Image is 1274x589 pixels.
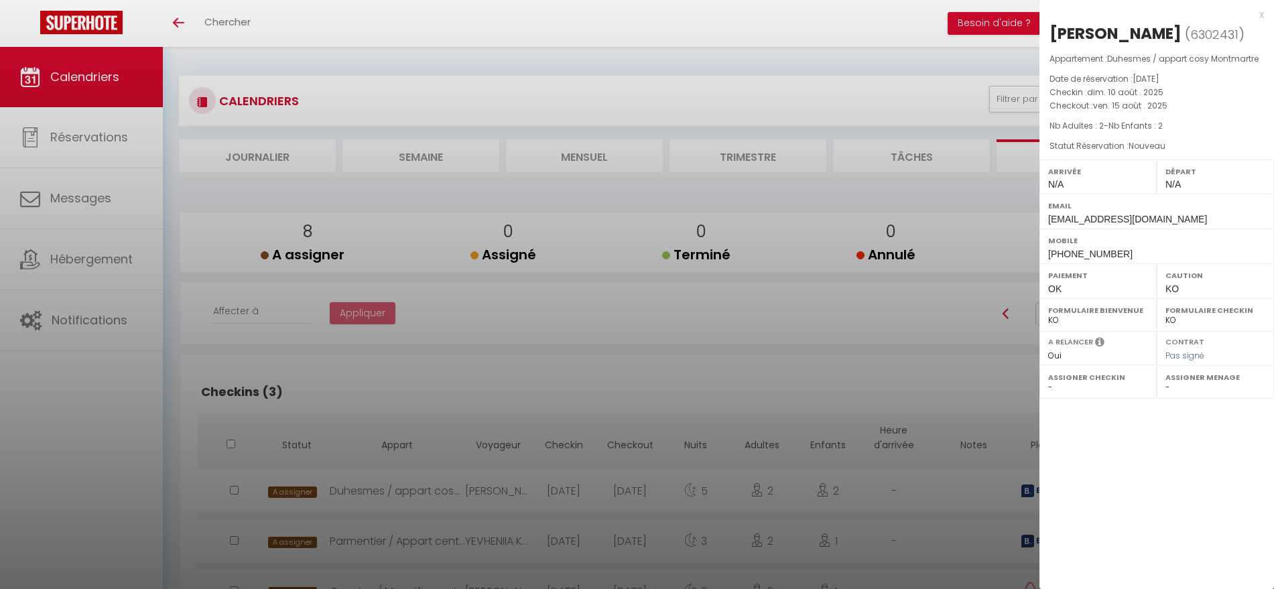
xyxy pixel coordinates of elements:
span: Pas signé [1165,350,1204,361]
span: ven. 15 août . 2025 [1093,100,1167,111]
p: Checkout : [1049,99,1264,113]
span: Nb Adultes : 2 [1049,120,1104,131]
label: Assigner Menage [1165,371,1265,384]
label: Arrivée [1048,165,1148,178]
span: KO [1165,283,1179,294]
label: Mobile [1048,234,1265,247]
span: Duhesmes / appart cosy Montmartre [1107,53,1259,64]
span: [DATE] [1133,73,1159,84]
div: x [1039,7,1264,23]
span: ( ) [1185,25,1245,44]
span: N/A [1165,179,1181,190]
p: Appartement : [1049,52,1264,66]
label: Email [1048,199,1265,212]
label: Caution [1165,269,1265,282]
span: [PHONE_NUMBER] [1048,249,1133,259]
span: 6302431 [1190,26,1238,43]
label: Formulaire Bienvenue [1048,304,1148,317]
p: Statut Réservation : [1049,139,1264,153]
i: Sélectionner OUI si vous souhaiter envoyer les séquences de messages post-checkout [1095,336,1104,351]
span: Nouveau [1129,140,1165,151]
span: Nb Enfants : 2 [1108,120,1163,131]
p: Checkin : [1049,86,1264,99]
span: dim. 10 août . 2025 [1087,86,1163,98]
label: Paiement [1048,269,1148,282]
label: Formulaire Checkin [1165,304,1265,317]
iframe: LiveChat chat widget [1218,533,1274,589]
label: Assigner Checkin [1048,371,1148,384]
p: - [1049,119,1264,133]
p: Date de réservation : [1049,72,1264,86]
label: Contrat [1165,336,1204,345]
span: N/A [1048,179,1064,190]
span: [EMAIL_ADDRESS][DOMAIN_NAME] [1048,214,1207,224]
div: [PERSON_NAME] [1049,23,1182,44]
label: A relancer [1048,336,1093,348]
label: Départ [1165,165,1265,178]
span: OK [1048,283,1062,294]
